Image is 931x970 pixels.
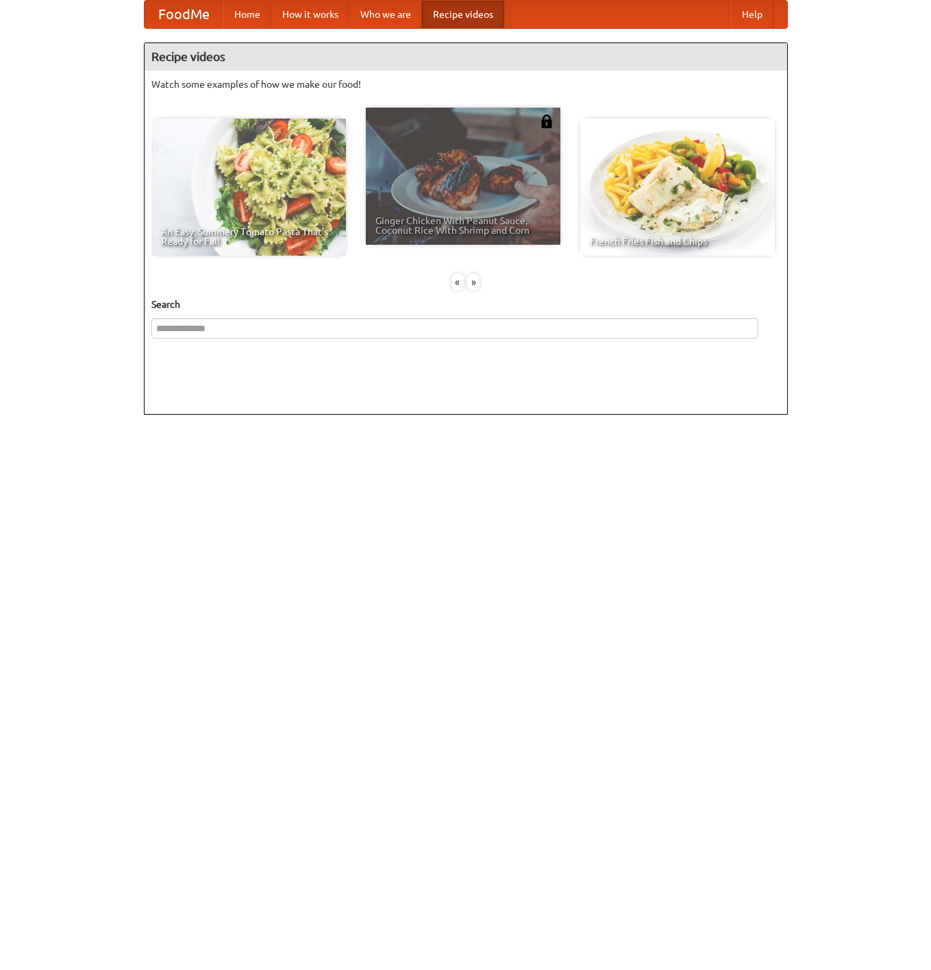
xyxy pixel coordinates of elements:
a: FoodMe [145,1,223,28]
a: How it works [271,1,349,28]
a: Help [731,1,773,28]
img: 483408.png [540,114,554,128]
span: French Fries Fish and Chips [590,237,765,246]
a: Home [223,1,271,28]
h4: Recipe videos [145,43,787,71]
span: An Easy, Summery Tomato Pasta That's Ready for Fall [161,227,336,246]
p: Watch some examples of how we make our food! [151,77,780,91]
div: « [451,274,464,291]
a: French Fries Fish and Chips [580,119,775,256]
div: » [467,274,480,291]
a: Who we are [349,1,422,28]
a: An Easy, Summery Tomato Pasta That's Ready for Fall [151,119,346,256]
h5: Search [151,298,780,311]
a: Recipe videos [422,1,504,28]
